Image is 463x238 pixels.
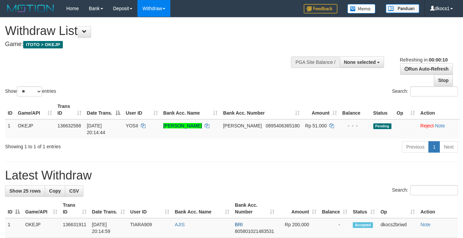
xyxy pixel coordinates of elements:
input: Search: [410,185,458,195]
a: AJIS [175,222,185,227]
td: OKEJP [23,218,60,238]
button: None selected [340,56,384,68]
a: Next [439,141,458,153]
span: BRI [235,222,243,227]
th: Balance [340,100,371,119]
a: [PERSON_NAME] [163,123,202,128]
span: Show 25 rows [9,188,41,194]
span: Copy [49,188,61,194]
a: Run Auto-Refresh [400,63,453,75]
input: Search: [410,86,458,96]
h1: Withdraw List [5,24,302,38]
span: 136632588 [57,123,81,128]
th: Op: activate to sort column ascending [378,199,418,218]
td: 1 [5,218,23,238]
label: Search: [392,86,458,96]
span: YOSII [126,123,138,128]
a: Copy [45,185,65,197]
img: Feedback.jpg [304,4,337,13]
th: Balance: activate to sort column ascending [319,199,350,218]
th: Amount: activate to sort column ascending [302,100,340,119]
label: Search: [392,185,458,195]
a: Reject [420,123,434,128]
th: User ID: activate to sort column ascending [128,199,172,218]
span: Pending [373,123,391,129]
td: Rp 200,000 [277,218,319,238]
span: Rp 51.000 [305,123,327,128]
th: Date Trans.: activate to sort column ascending [89,199,128,218]
a: Note [435,123,445,128]
a: CSV [65,185,83,197]
h1: Latest Withdraw [5,169,458,182]
td: · [418,119,460,138]
a: Stop [434,75,453,86]
span: ITOTO > OKEJP [23,41,63,48]
th: Bank Acc. Name: activate to sort column ascending [172,199,232,218]
th: ID [5,100,15,119]
td: 1 [5,119,15,138]
div: PGA Site Balance / [291,56,339,68]
span: None selected [344,59,376,65]
span: CSV [69,188,79,194]
td: dkocs2briwd [378,218,418,238]
a: Show 25 rows [5,185,45,197]
th: Status: activate to sort column ascending [350,199,378,218]
td: OKEJP [15,119,55,138]
select: Showentries [17,86,42,96]
h4: Game: [5,41,302,48]
span: Refreshing in: [400,57,448,63]
th: Status [371,100,394,119]
label: Show entries [5,86,56,96]
th: User ID: activate to sort column ascending [123,100,161,119]
th: Bank Acc. Number: activate to sort column ascending [220,100,302,119]
span: Copy 805801021483531 to clipboard [235,229,274,234]
th: Bank Acc. Number: activate to sort column ascending [232,199,277,218]
th: Trans ID: activate to sort column ascending [60,199,89,218]
th: Action [418,199,458,218]
th: Amount: activate to sort column ascending [277,199,319,218]
div: - - - [342,122,368,129]
td: 136631911 [60,218,89,238]
span: Copy 0895406365180 to clipboard [266,123,300,128]
th: Action [418,100,460,119]
img: panduan.png [386,4,419,13]
th: ID: activate to sort column descending [5,199,23,218]
strong: 00:00:10 [429,57,448,63]
span: [DATE] 20:14:44 [87,123,106,135]
td: TIARA909 [128,218,172,238]
img: Button%20Memo.svg [347,4,376,13]
th: Trans ID: activate to sort column ascending [55,100,84,119]
div: Showing 1 to 1 of 1 entries [5,141,188,150]
th: Date Trans.: activate to sort column descending [84,100,123,119]
a: Note [420,222,430,227]
th: Bank Acc. Name: activate to sort column ascending [161,100,220,119]
a: 1 [428,141,440,153]
span: [PERSON_NAME] [223,123,262,128]
td: - [319,218,350,238]
th: Game/API: activate to sort column ascending [15,100,55,119]
th: Game/API: activate to sort column ascending [23,199,60,218]
span: Accepted [353,222,373,228]
td: [DATE] 20:14:59 [89,218,128,238]
img: MOTION_logo.png [5,3,56,13]
a: Previous [402,141,429,153]
th: Op: activate to sort column ascending [394,100,418,119]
